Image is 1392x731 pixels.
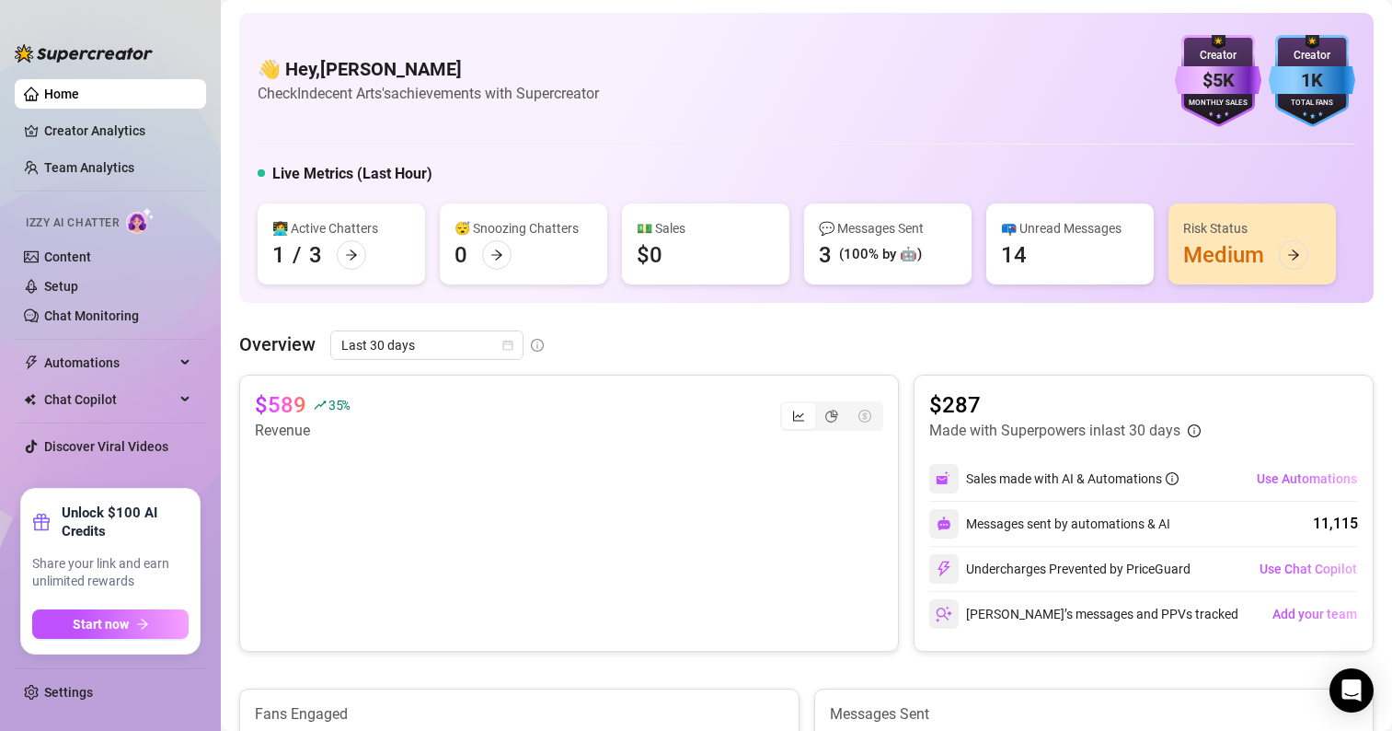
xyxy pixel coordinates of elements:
div: Creator [1175,47,1261,64]
img: Chat Copilot [24,393,36,406]
img: svg%3e [936,561,952,577]
strong: Unlock $100 AI Credits [62,504,189,540]
a: Home [44,87,79,101]
div: 📪 Unread Messages [1001,218,1139,238]
div: Creator [1269,47,1355,64]
a: Setup [44,279,78,294]
article: Check Indecent Arts's achievements with Supercreator [258,82,599,105]
div: Messages sent by automations & AI [929,509,1170,539]
a: Settings [44,685,93,700]
span: pie-chart [825,410,838,423]
span: info-circle [531,339,544,352]
span: Share your link and earn unlimited rewards [32,555,189,591]
div: $5K [1175,66,1261,95]
button: Use Chat Copilot [1259,554,1358,584]
span: arrow-right [345,249,358,261]
div: Risk Status [1183,218,1321,238]
div: (100% by 🤖) [839,244,922,266]
span: thunderbolt [24,355,39,370]
span: rise [314,399,327,412]
div: segmented control [780,401,883,431]
div: 👩‍💻 Active Chatters [272,218,410,238]
img: AI Chatter [126,207,155,234]
div: Open Intercom Messenger [1329,668,1374,713]
button: Start nowarrow-right [32,609,189,639]
span: Last 30 days [341,331,512,359]
span: Add your team [1272,607,1357,621]
a: Discover Viral Videos [44,439,168,454]
h5: Live Metrics (Last Hour) [272,163,432,185]
article: Messages Sent [830,704,1359,725]
div: Sales made with AI & Automations [966,469,1179,489]
span: info-circle [1188,424,1201,437]
div: [PERSON_NAME]’s messages and PPVs tracked [929,599,1238,629]
span: Start now [73,617,129,632]
article: Fans Engaged [255,704,784,725]
span: calendar [502,340,513,351]
a: Chat Monitoring [44,308,139,323]
img: svg%3e [936,606,952,622]
span: gift [32,513,51,531]
a: Creator Analytics [44,116,191,145]
article: Made with Superpowers in last 30 days [929,420,1180,442]
span: Automations [44,348,175,377]
h4: 👋 Hey, [PERSON_NAME] [258,56,599,82]
article: $589 [255,390,306,420]
img: blue-badge-DgoSNQY1.svg [1269,35,1355,127]
img: svg%3e [937,516,951,531]
img: purple-badge-B9DA21FR.svg [1175,35,1261,127]
div: Monthly Sales [1175,98,1261,110]
article: $287 [929,390,1201,420]
img: svg%3e [936,470,952,487]
span: dollar-circle [858,410,871,423]
article: Revenue [255,420,350,442]
div: 😴 Snoozing Chatters [454,218,592,238]
a: Team Analytics [44,160,134,175]
span: line-chart [792,410,805,423]
span: arrow-right [490,249,503,261]
div: 💬 Messages Sent [819,218,957,238]
span: Use Automations [1257,471,1357,486]
div: 14 [1001,240,1027,270]
span: 35 % [328,396,350,413]
div: 0 [454,240,467,270]
div: Total Fans [1269,98,1355,110]
div: 3 [819,240,832,270]
div: $0 [637,240,662,270]
button: Use Automations [1256,464,1358,493]
article: Overview [239,331,316,358]
span: Chat Copilot [44,385,175,414]
div: 1K [1269,66,1355,95]
span: arrow-right [1287,249,1300,261]
span: Izzy AI Chatter [26,215,119,232]
button: Add your team [1271,599,1358,629]
div: 3 [309,240,322,270]
div: Undercharges Prevented by PriceGuard [929,554,1191,584]
div: 11,115 [1313,513,1358,535]
div: 💵 Sales [637,218,775,238]
span: Use Chat Copilot [1260,562,1357,576]
span: arrow-right [136,618,149,631]
img: logo-BBDzfeDw.svg [15,44,153,63]
div: 1 [272,240,285,270]
span: info-circle [1166,472,1179,485]
a: Content [44,249,91,264]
